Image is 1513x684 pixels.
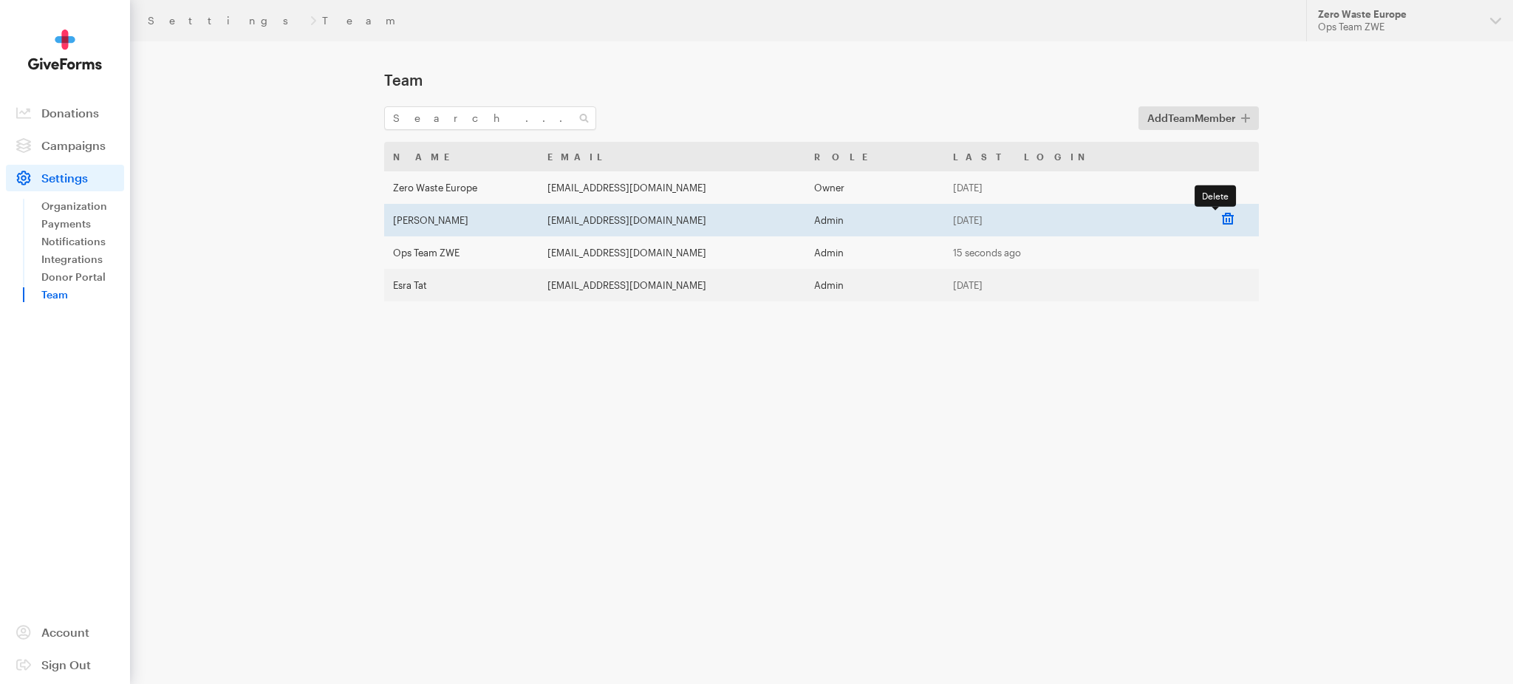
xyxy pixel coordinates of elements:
td: Zero Waste Europe [384,171,539,204]
td: [EMAIL_ADDRESS][DOMAIN_NAME] [539,171,805,204]
td: [DATE] [944,204,1212,236]
td: [PERSON_NAME] [384,204,539,236]
span: Campaigns [41,138,106,152]
a: Donations [6,100,124,126]
a: Organization [41,197,124,215]
img: GiveForms [28,30,102,70]
td: [EMAIL_ADDRESS][DOMAIN_NAME] [539,269,805,301]
div: Ops Team ZWE [1318,21,1478,33]
td: [EMAIL_ADDRESS][DOMAIN_NAME] [539,236,805,269]
td: Admin [805,204,944,236]
td: Admin [805,236,944,269]
td: Esra Tat [384,269,539,301]
td: [DATE] [944,269,1212,301]
a: Settings [148,15,304,27]
th: Last Login: activate to sort column ascending [944,142,1212,171]
td: 15 seconds ago [944,236,1212,269]
td: Owner [805,171,944,204]
a: Payments [41,215,124,233]
td: Ops Team ZWE [384,236,539,269]
td: Admin [805,269,944,301]
a: Notifications [41,233,124,250]
span: Settings [41,171,88,185]
a: Donor Portal [41,268,124,286]
th: Role: activate to sort column ascending [805,142,944,171]
span: Team [1168,112,1195,124]
input: Search... [384,106,596,130]
a: Team [41,286,124,304]
a: Settings [6,165,124,191]
td: [DATE] [944,171,1212,204]
td: [EMAIL_ADDRESS][DOMAIN_NAME] [539,204,805,236]
div: Zero Waste Europe [1318,8,1478,21]
h1: Team [384,71,1259,89]
a: Campaigns [6,132,124,159]
th: Name: activate to sort column ascending [384,142,539,171]
a: Integrations [41,250,124,268]
span: Add Member [1147,109,1236,127]
th: Email: activate to sort column ascending [539,142,805,171]
span: Donations [41,106,99,120]
button: AddTeamMember [1138,106,1259,130]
